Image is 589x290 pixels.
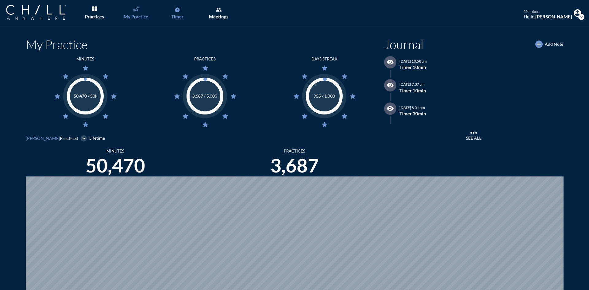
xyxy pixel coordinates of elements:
img: Company Logo [6,5,66,20]
div: Practices [85,14,104,19]
i: visibility [387,59,394,66]
i: star [173,93,181,100]
i: visibility [387,82,394,89]
div: [DATE] 7:37 am [399,82,425,87]
div: [DATE] 10:58 am [399,59,427,64]
i: star [82,64,89,72]
i: star [182,73,189,80]
i: timer [174,7,180,13]
div: member [524,9,572,14]
div: days streak [311,57,337,62]
div: Minutes [26,149,205,154]
div: PRACTICES [194,57,216,62]
i: star [202,121,209,128]
i: star [110,93,117,100]
div: Lifetime [89,136,105,141]
i: group [216,7,222,13]
i: star [321,64,328,72]
h1: Journal [384,37,424,52]
img: Profile icon [574,9,581,17]
button: Add Note [535,41,563,48]
span: Add Note [545,42,563,47]
i: star [230,93,237,100]
i: star [341,113,348,120]
i: star [202,64,209,72]
div: Timer [171,14,183,19]
img: List [92,6,97,11]
i: star [182,113,189,120]
i: star [321,121,328,128]
span: Practiced [60,136,78,141]
div: Timer 30min [399,111,426,116]
div: 3,687 [205,154,384,176]
i: star [102,73,109,80]
i: more_horiz [469,131,479,135]
i: expand_more [81,135,87,141]
div: Hello, [524,14,572,19]
i: star [341,73,348,80]
i: star [102,113,109,120]
h1: My Practice [26,37,384,52]
i: star [221,113,229,120]
i: star [349,93,356,100]
i: star [301,113,308,120]
i: star [62,113,69,120]
div: My Practice [124,14,148,19]
strong: [PERSON_NAME] [535,14,572,19]
i: star [54,93,61,100]
i: expand_more [578,14,584,20]
div: 50,470 [26,154,205,176]
div: Timer 10min [399,88,426,93]
i: add [535,41,543,48]
i: star [62,73,69,80]
div: See All [384,136,563,141]
i: star [293,93,300,100]
span: [PERSON_NAME] [26,136,60,141]
div: PRACTICES [205,149,384,154]
div: Minutes [76,57,94,62]
div: Timer 10min [399,64,427,70]
i: star [82,121,89,128]
img: Graph [133,6,138,11]
i: star [221,73,229,80]
i: visibility [387,105,394,112]
i: star [301,73,308,80]
div: Meetings [209,14,229,19]
a: Company Logo [6,5,78,21]
div: [DATE] 8:01 pm [399,106,425,110]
